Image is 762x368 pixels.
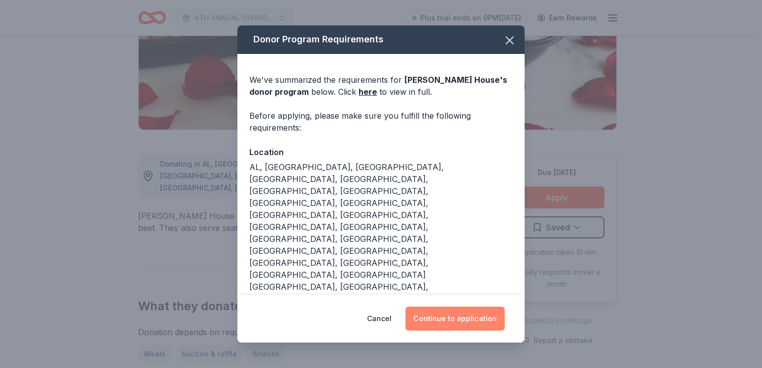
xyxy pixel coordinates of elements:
a: here [359,86,377,98]
div: We've summarized the requirements for below. Click to view in full. [249,74,513,98]
button: Continue to application [405,307,505,331]
div: Before applying, please make sure you fulfill the following requirements: [249,110,513,134]
div: Donor Program Requirements [237,25,525,54]
div: Location [249,146,513,159]
button: Cancel [367,307,391,331]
